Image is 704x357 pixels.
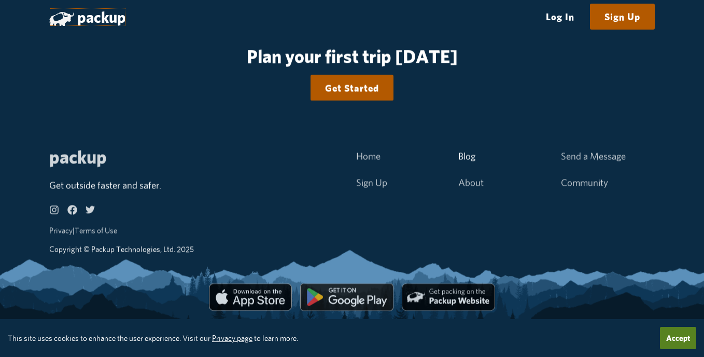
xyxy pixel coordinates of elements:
img: Get started on web [402,283,495,311]
a: Log In [532,5,588,28]
p: Get outside faster and safer. [49,176,348,194]
a: Terms of Use [75,226,117,235]
a: Send a Message [561,150,626,161]
h1: Plan your first trip [DATE] [49,46,655,66]
a: Sign Up [356,176,387,188]
a: Privacy page [212,334,252,342]
a: Privacy [49,226,73,235]
button: Accept cookies [660,327,696,349]
img: Apple App Store [209,283,292,311]
a: About [458,176,484,188]
a: Home [356,150,381,161]
a: packup [49,146,107,168]
small: This site uses cookies to enhance the user experience. Visit our to learn more. [8,334,298,342]
a: Blog [458,150,475,161]
a: packup [49,8,126,26]
a: Sign Up [590,5,654,28]
small: | Copyright © Packup Technologies, Ltd. 2025 [49,226,194,253]
img: Google Play Store [300,283,393,311]
a: Get Started [311,76,393,99]
a: Community [561,176,608,188]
